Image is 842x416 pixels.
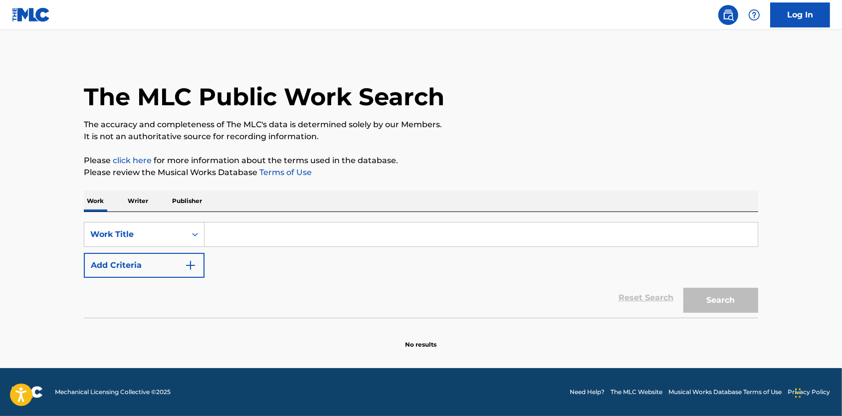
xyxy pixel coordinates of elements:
[84,253,205,278] button: Add Criteria
[792,368,842,416] iframe: Chat Widget
[84,119,758,131] p: The accuracy and completeness of The MLC's data is determined solely by our Members.
[84,82,444,112] h1: The MLC Public Work Search
[84,131,758,143] p: It is not an authoritative source for recording information.
[113,156,152,165] a: click here
[84,191,107,211] p: Work
[84,222,758,318] form: Search Form
[12,386,43,398] img: logo
[169,191,205,211] p: Publisher
[570,388,605,397] a: Need Help?
[257,168,312,177] a: Terms of Use
[795,378,801,408] div: Drag
[185,259,197,271] img: 9d2ae6d4665cec9f34b9.svg
[744,5,764,25] div: Help
[770,2,830,27] a: Log In
[406,328,437,349] p: No results
[718,5,738,25] a: Public Search
[788,388,830,397] a: Privacy Policy
[12,7,50,22] img: MLC Logo
[84,155,758,167] p: Please for more information about the terms used in the database.
[748,9,760,21] img: help
[668,388,782,397] a: Musical Works Database Terms of Use
[90,228,180,240] div: Work Title
[55,388,171,397] span: Mechanical Licensing Collective © 2025
[84,167,758,179] p: Please review the Musical Works Database
[722,9,734,21] img: search
[125,191,151,211] p: Writer
[611,388,662,397] a: The MLC Website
